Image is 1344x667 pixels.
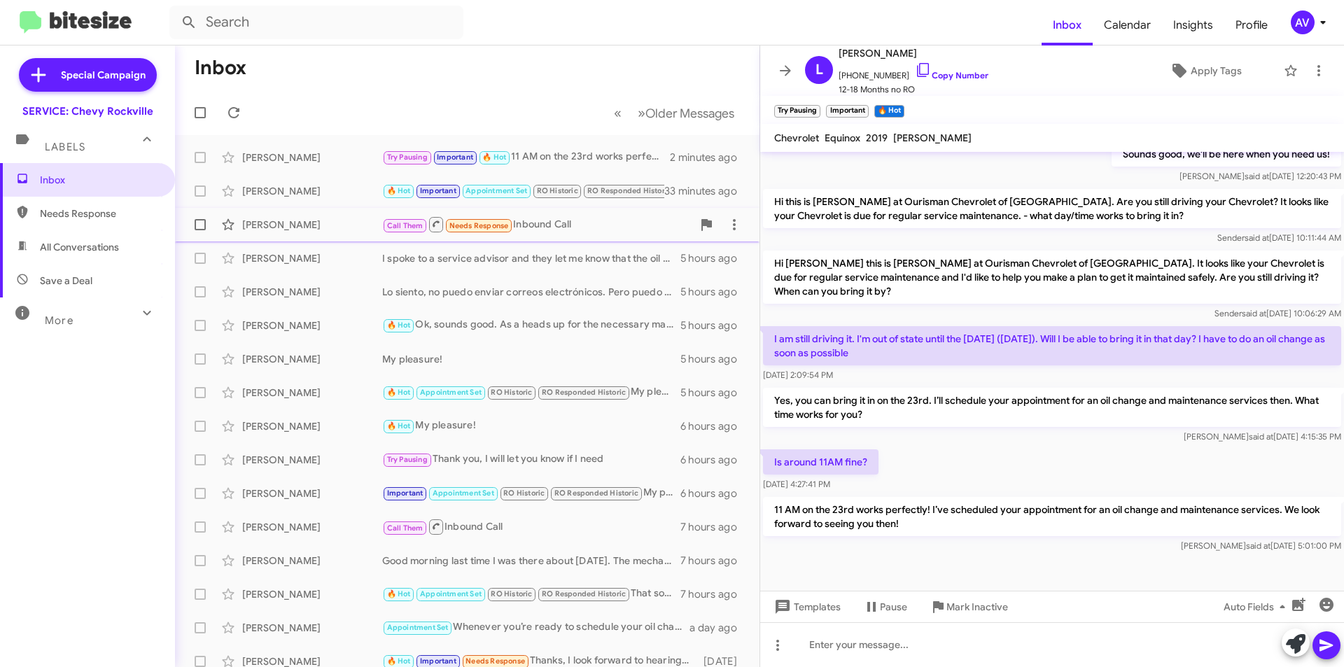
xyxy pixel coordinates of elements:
div: Good morning last time I was there about [DATE]. The mechanic was going to send up the request sa... [382,554,680,568]
small: 🔥 Hot [874,105,904,118]
button: Pause [852,594,918,619]
div: 5 hours ago [680,386,748,400]
small: Important [826,105,868,118]
div: [PERSON_NAME] [242,386,382,400]
span: RO Historic [491,589,532,598]
div: 6 hours ago [680,453,748,467]
span: Important [387,489,423,498]
span: Equinox [825,132,860,144]
div: Thank you, I will let you know if I need [382,451,680,468]
div: [PERSON_NAME] [242,318,382,332]
div: My pleaure! [382,485,680,501]
span: said at [1246,540,1270,551]
span: [PERSON_NAME] [DATE] 5:01:00 PM [1181,540,1341,551]
span: RO Responded Historic [542,388,626,397]
span: Apply Tags [1191,58,1242,83]
button: Mark Inactive [918,594,1019,619]
span: [PHONE_NUMBER] [839,62,988,83]
p: Sounds good, we'll be here when you need us! [1112,141,1341,167]
div: 6 hours ago [680,486,748,500]
div: [PERSON_NAME] [242,587,382,601]
small: Try Pausing [774,105,820,118]
div: [PERSON_NAME] [242,251,382,265]
div: AV [1291,10,1315,34]
div: [PERSON_NAME] [242,218,382,232]
span: 🔥 Hot [387,388,411,397]
div: [PERSON_NAME] [242,150,382,164]
span: Try Pausing [387,153,428,162]
span: RO Responded Historic [554,489,638,498]
span: RO Responded Historic [542,589,626,598]
div: [PERSON_NAME] [242,285,382,299]
button: Apply Tags [1133,58,1277,83]
span: [PERSON_NAME] [DATE] 12:20:43 PM [1179,171,1341,181]
span: [PERSON_NAME] [839,45,988,62]
a: Copy Number [915,70,988,80]
span: said at [1245,171,1269,181]
span: 2019 [866,132,888,144]
span: RO Historic [537,186,578,195]
input: Search [169,6,463,39]
nav: Page navigation example [606,99,743,127]
span: Appointment Set [465,186,527,195]
div: 5 hours ago [680,251,748,265]
div: SERVICE: Chevy Rockville [22,104,153,118]
h1: Inbox [195,57,246,79]
div: Inbound Call [382,518,680,535]
div: [PERSON_NAME] [242,453,382,467]
span: [PERSON_NAME] [DATE] 4:15:35 PM [1184,431,1341,442]
div: 7 hours ago [680,587,748,601]
a: Profile [1224,5,1279,45]
span: 12-18 Months no RO [839,83,988,97]
span: Call Them [387,524,423,533]
span: [PERSON_NAME] [893,132,972,144]
div: [PERSON_NAME] [242,184,382,198]
span: More [45,314,73,327]
div: Lo siento, no puedo enviar correos electrónicos. Pero puedo ayudarle a programar una cita para el... [382,285,680,299]
div: [PERSON_NAME] [242,352,382,366]
div: [PERSON_NAME] [242,486,382,500]
span: Important [420,657,456,666]
div: My pleasure! [382,418,680,434]
span: 🔥 Hot [387,321,411,330]
div: Whenever you’re ready to schedule your oil change, feel free to reach out. I'm here to assist you... [382,619,689,636]
div: a day ago [689,621,748,635]
span: Try Pausing [387,455,428,464]
span: RO Responded Historic [587,186,671,195]
span: Mark Inactive [946,594,1008,619]
button: AV [1279,10,1329,34]
span: Appointment Set [387,623,449,632]
div: [PERSON_NAME] [242,554,382,568]
div: 5 hours ago [680,285,748,299]
span: Call Them [387,221,423,230]
div: [PERSON_NAME] [242,419,382,433]
p: I am still driving it. I'm out of state until the [DATE] ([DATE]). Will I be able to bring it in ... [763,326,1341,365]
span: Needs Response [465,657,525,666]
span: Labels [45,141,85,153]
div: Ok, sounds good. As a heads up for the necessary maintenance, my vehicle is around 44k miles so I... [382,317,680,333]
p: Hi this is [PERSON_NAME] at Ourisman Chevrolet of [GEOGRAPHIC_DATA]. Are you still driving your C... [763,189,1341,228]
span: Inbox [40,173,159,187]
span: 🔥 Hot [387,589,411,598]
p: Hi [PERSON_NAME] this is [PERSON_NAME] at Ourisman Chevrolet of [GEOGRAPHIC_DATA]. It looks like ... [763,251,1341,304]
span: Inbox [1042,5,1093,45]
span: RO Historic [491,388,532,397]
span: 🔥 Hot [387,657,411,666]
a: Calendar [1093,5,1162,45]
span: Sender [DATE] 10:11:44 AM [1217,232,1341,243]
span: Appointment Set [433,489,494,498]
span: 🔥 Hot [387,186,411,195]
span: Sender [DATE] 10:06:29 AM [1214,308,1341,318]
span: Appointment Set [420,388,482,397]
span: Templates [771,594,841,619]
span: RO Historic [503,489,545,498]
span: Needs Response [449,221,509,230]
span: [DATE] 2:09:54 PM [763,370,833,380]
span: L [815,59,823,81]
a: Insights [1162,5,1224,45]
button: Templates [760,594,852,619]
div: 6 hours ago [680,419,748,433]
span: Special Campaign [61,68,146,82]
